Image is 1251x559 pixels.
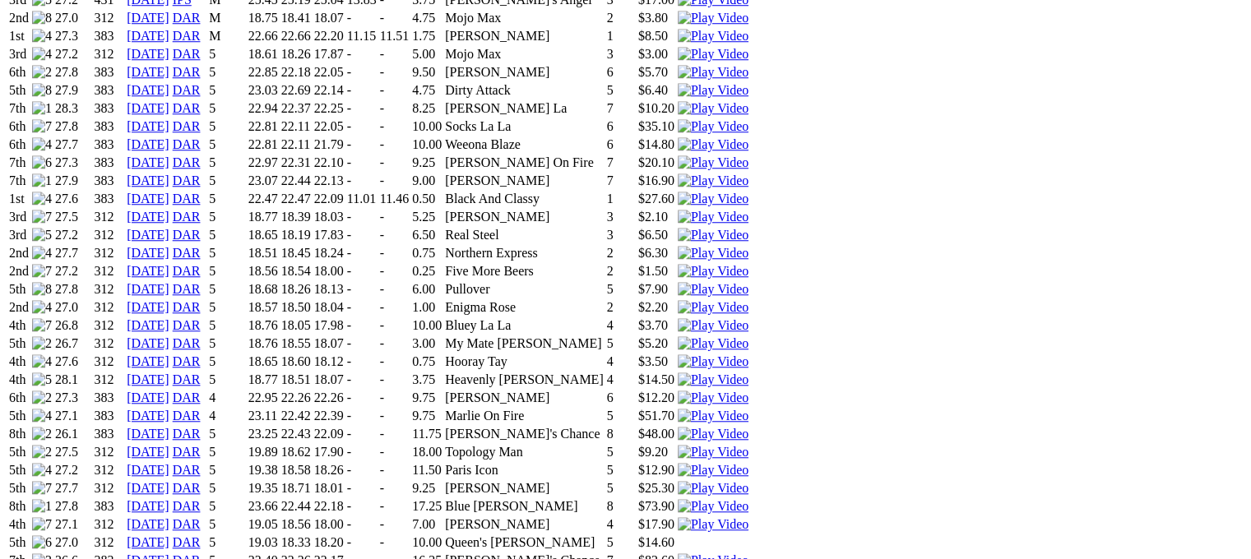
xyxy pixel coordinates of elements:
[678,336,748,350] a: View replay
[32,517,52,532] img: 7
[8,155,30,171] td: 7th
[444,136,604,153] td: Weeona Blaze
[127,336,169,350] a: [DATE]
[173,282,201,296] a: DAR
[678,481,748,496] img: Play Video
[94,28,125,44] td: 383
[173,173,201,187] a: DAR
[54,46,92,62] td: 27.2
[411,46,442,62] td: 5.00
[346,82,378,99] td: -
[248,28,279,44] td: 22.66
[637,155,675,171] td: $20.10
[127,47,169,61] a: [DATE]
[678,210,748,224] a: View replay
[54,28,92,44] td: 27.3
[379,136,410,153] td: -
[127,29,169,43] a: [DATE]
[127,354,169,368] a: [DATE]
[678,264,748,278] a: View replay
[127,137,169,151] a: [DATE]
[8,173,30,189] td: 7th
[678,137,748,152] img: Play Video
[8,136,30,153] td: 6th
[411,64,442,81] td: 9.50
[313,10,345,26] td: 18.07
[32,481,52,496] img: 7
[127,409,169,423] a: [DATE]
[127,173,169,187] a: [DATE]
[678,336,748,351] img: Play Video
[678,119,748,133] a: View replay
[208,155,246,171] td: 5
[32,372,52,387] img: 5
[280,173,312,189] td: 22.44
[444,46,604,62] td: Mojo Max
[313,191,345,207] td: 22.09
[280,100,312,117] td: 22.37
[173,11,201,25] a: DAR
[173,336,201,350] a: DAR
[248,10,279,26] td: 18.75
[8,118,30,135] td: 6th
[32,499,52,514] img: 1
[346,46,378,62] td: -
[606,118,616,135] td: 6
[127,282,169,296] a: [DATE]
[127,246,169,260] a: [DATE]
[379,155,410,171] td: -
[637,28,675,44] td: $8.50
[606,46,616,62] td: 3
[313,28,345,44] td: 22.20
[173,318,201,332] a: DAR
[54,10,92,26] td: 27.0
[127,445,169,459] a: [DATE]
[678,11,748,25] a: View replay
[280,64,312,81] td: 22.18
[313,155,345,171] td: 22.10
[208,173,246,189] td: 5
[173,427,201,441] a: DAR
[94,46,125,62] td: 312
[8,64,30,81] td: 6th
[678,372,748,387] img: Play Video
[248,82,279,99] td: 23.03
[208,100,246,117] td: 5
[379,28,410,44] td: 11.51
[313,46,345,62] td: 17.87
[678,228,748,242] a: View replay
[32,246,52,261] img: 4
[32,282,52,297] img: 8
[127,318,169,332] a: [DATE]
[678,228,748,243] img: Play Video
[208,191,246,207] td: 5
[208,136,246,153] td: 5
[208,10,246,26] td: M
[379,82,410,99] td: -
[94,173,125,189] td: 383
[127,390,169,404] a: [DATE]
[678,83,748,97] a: View replay
[678,11,748,25] img: Play Video
[678,409,748,423] a: View replay
[248,118,279,135] td: 22.81
[94,82,125,99] td: 383
[411,82,442,99] td: 4.75
[280,191,312,207] td: 22.47
[32,11,52,25] img: 8
[173,517,201,531] a: DAR
[54,64,92,81] td: 27.8
[678,29,748,44] img: Play Video
[346,100,378,117] td: -
[127,11,169,25] a: [DATE]
[637,46,675,62] td: $3.00
[678,210,748,224] img: Play Video
[678,282,748,297] img: Play Video
[173,228,201,242] a: DAR
[678,445,748,459] a: View replay
[678,83,748,98] img: Play Video
[678,517,748,532] img: Play Video
[127,499,169,513] a: [DATE]
[678,463,748,478] img: Play Video
[678,390,748,404] a: View replay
